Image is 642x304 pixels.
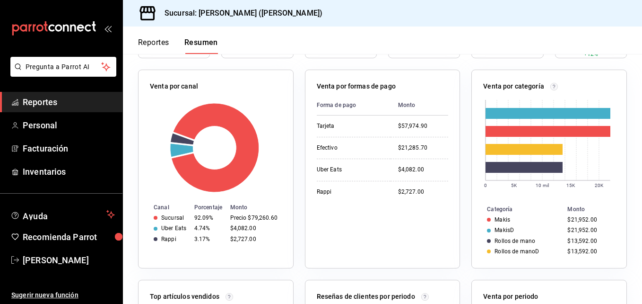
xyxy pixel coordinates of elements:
p: Venta por canal [150,81,198,91]
div: 92.09% [194,215,223,221]
div: Tarjeta [317,122,383,130]
p: Venta por periodo [483,292,538,302]
div: $13,592.00 [567,248,611,255]
p: Venta por categoría [483,81,544,91]
font: Recomienda Parrot [23,232,97,242]
th: Monto [564,204,626,215]
button: open_drawer_menu [104,25,112,32]
div: MakisD [495,227,514,233]
p: Venta por formas de pago [317,81,396,91]
div: 4.74% [194,225,223,232]
th: Categoría [472,204,564,215]
text: 5K [511,183,517,188]
div: $4,082.00 [230,225,278,232]
div: $2,727.00 [398,188,449,196]
text: 20K [595,183,604,188]
span: Ayuda [23,209,103,220]
div: Rollos de mano [495,238,535,244]
div: Sucursal [161,215,184,221]
div: Rollos de manoD [495,248,539,255]
th: Monto [390,95,449,116]
font: Reportes [23,97,57,107]
th: Monto [226,202,293,213]
div: $4,082.00 [398,166,449,174]
div: $21,285.70 [398,144,449,152]
font: Inventarios [23,167,66,177]
div: Uber Eats [317,166,383,174]
th: Forma de pago [317,95,390,116]
div: $21,952.00 [567,227,611,233]
font: Reportes [138,38,169,47]
button: Pregunta a Parrot AI [10,57,116,77]
div: Rappi [161,236,176,242]
div: $21,952.00 [567,216,611,223]
font: [PERSON_NAME] [23,255,89,265]
font: Personal [23,120,57,130]
button: Resumen [184,38,218,54]
p: Top artículos vendidos [150,292,219,302]
a: Pregunta a Parrot AI [7,69,116,79]
th: Porcentaje [191,202,226,213]
font: Facturación [23,143,68,153]
div: $13,592.00 [567,238,611,244]
text: 15K [566,183,575,188]
div: Uber Eats [161,225,186,232]
div: $2,727.00 [230,236,278,242]
div: Makis [495,216,510,223]
div: Rappi [317,188,383,196]
div: $57,974.90 [398,122,449,130]
text: 10 mil [536,183,549,188]
div: 3.17% [194,236,223,242]
th: Canal [139,202,191,213]
h3: Sucursal: [PERSON_NAME] ([PERSON_NAME]) [157,8,322,19]
text: 0 [484,183,487,188]
p: Reseñas de clientes por periodo [317,292,415,302]
font: Sugerir nueva función [11,291,78,299]
div: Efectivo [317,144,383,152]
div: Precio $79,260.60 [230,215,278,221]
div: Pestañas de navegación [138,38,218,54]
span: Pregunta a Parrot AI [26,62,102,72]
